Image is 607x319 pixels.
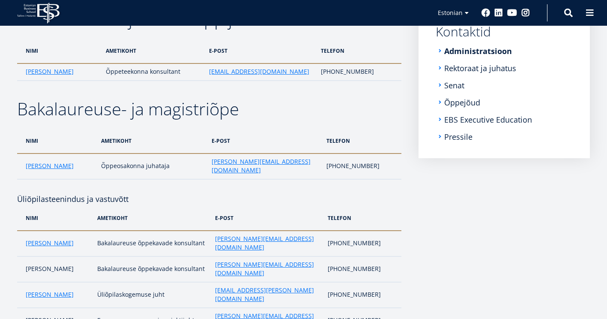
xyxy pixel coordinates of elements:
[205,38,317,63] th: e-post
[317,63,401,81] td: [PHONE_NUMBER]
[17,128,97,153] th: nimi
[26,290,74,299] a: [PERSON_NAME]
[521,9,530,17] a: Instagram
[97,128,207,153] th: ametikoht
[17,38,102,63] th: nimi
[494,9,503,17] a: Linkedin
[317,38,401,63] th: telefon
[444,81,464,90] a: Senat
[93,205,211,231] th: ametikoht
[17,180,401,205] h4: Üliõpilasteenindus ja vastuvõtt
[17,98,401,120] h2: Bakalaureuse- ja magistriõpe
[323,231,401,256] td: [PHONE_NUMBER]
[444,98,480,107] a: Õppejõud
[93,256,211,282] td: Bakalaureuse õppekavade konsultant
[444,64,516,72] a: Rektoraat ja juhatus
[26,162,74,170] a: [PERSON_NAME]
[322,153,401,179] td: [PHONE_NUMBER]
[209,67,309,76] a: [EMAIL_ADDRESS][DOMAIN_NAME]
[444,132,472,141] a: Pressile
[17,205,93,231] th: nimi
[507,9,517,17] a: Youtube
[215,260,319,277] a: [PERSON_NAME][EMAIL_ADDRESS][DOMAIN_NAME]
[93,231,211,256] td: Bakalaureuse õppekavade konsultant
[436,25,573,38] a: Kontaktid
[17,8,401,30] h2: Avatud ülikool ja täiendõppija
[215,286,319,303] a: [EMAIL_ADDRESS][PERSON_NAME][DOMAIN_NAME]
[207,128,322,153] th: e-post
[322,128,401,153] th: telefon
[212,157,318,175] a: [PERSON_NAME][EMAIL_ADDRESS][DOMAIN_NAME]
[102,63,205,81] td: Õppeteekonna konsultant
[444,47,512,55] a: Administratsioon
[215,235,319,252] a: [PERSON_NAME][EMAIL_ADDRESS][DOMAIN_NAME]
[323,205,401,231] th: telefon
[102,38,205,63] th: ametikoht
[26,239,74,247] a: [PERSON_NAME]
[323,256,401,282] td: [PHONE_NUMBER]
[93,282,211,308] td: Üliõpilaskogemuse juht
[26,67,74,76] a: [PERSON_NAME]
[97,153,207,179] td: Õppeosakonna juhataja
[328,290,393,299] p: [PHONE_NUMBER]
[17,256,93,282] td: [PERSON_NAME]
[211,205,323,231] th: e-post
[444,115,532,124] a: EBS Executive Education
[481,9,490,17] a: Facebook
